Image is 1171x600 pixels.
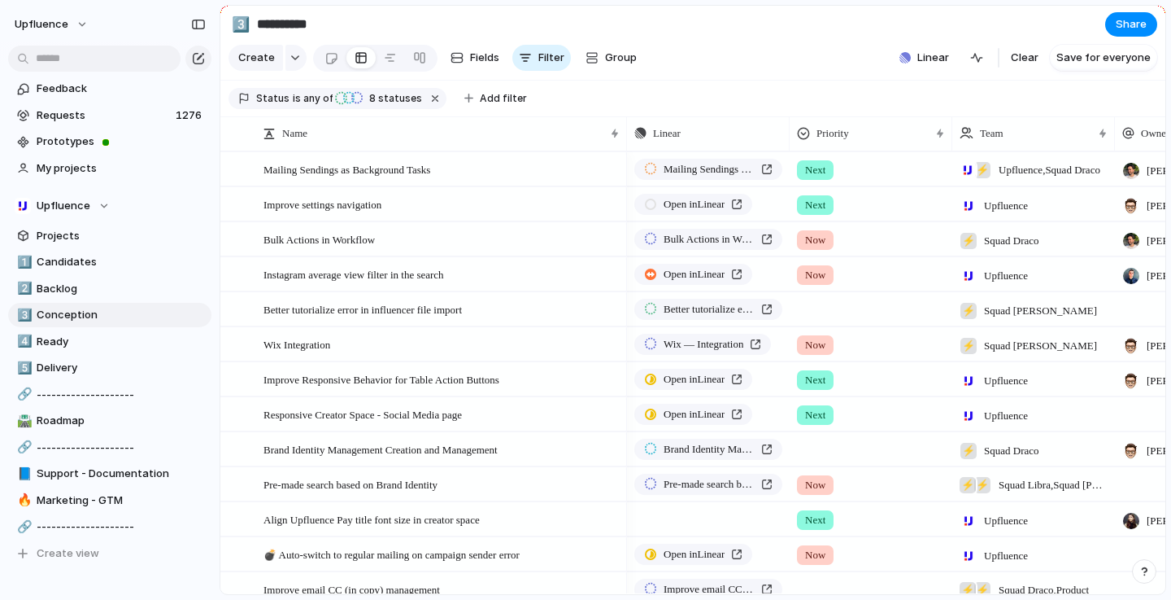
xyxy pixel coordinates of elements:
[974,477,990,493] div: ⚡
[634,334,771,355] a: Wix — Integration
[8,330,211,354] a: 4️⃣Ready
[37,334,206,350] span: Ready
[8,194,211,218] button: Upfluence
[816,125,849,142] span: Priority
[634,229,782,250] a: Bulk Actions in Workflow
[37,134,206,150] span: Prototypes
[984,198,1028,214] span: Upfluence
[444,45,506,71] button: Fields
[974,162,990,178] div: ⚡
[228,11,254,37] button: 3️⃣
[8,303,211,327] div: 3️⃣Conception
[470,50,499,66] span: Fields
[8,250,211,274] a: 1️⃣Candidates
[8,515,211,539] a: 🔗--------------------
[37,493,206,509] span: Marketing - GTM
[8,383,211,407] a: 🔗--------------------
[37,307,206,323] span: Conception
[999,162,1100,178] span: Upfluence , Squad Draco
[17,385,28,404] div: 🔗
[263,475,437,493] span: Pre-made search based on Brand Identity
[37,466,206,482] span: Support - Documentation
[8,77,211,101] a: Feedback
[664,336,743,353] span: Wix — Integration
[17,412,28,431] div: 🛣️
[15,16,68,33] span: Upfluence
[263,405,462,423] span: Responsive Creator Space - Social Media page
[37,107,171,124] span: Requests
[805,512,825,528] span: Next
[480,91,527,106] span: Add filter
[664,546,725,563] span: Open in Linear
[17,332,28,351] div: 4️⃣
[805,477,825,493] span: Now
[8,488,211,513] a: 🔥Marketing - GTM
[37,360,206,376] span: Delivery
[664,161,755,177] span: Mailing Sendings as Background Tasks
[263,510,480,528] span: Align Upfluence Pay title font size in creator space
[634,264,752,285] a: Open inLinear
[984,268,1028,284] span: Upfluence
[634,474,782,495] a: Pre-made search based on Brand Identity
[282,125,307,142] span: Name
[263,230,375,248] span: Bulk Actions in Workflow
[634,369,752,390] a: Open inLinear
[364,92,378,104] span: 8
[37,198,90,214] span: Upfluence
[17,359,28,378] div: 5️⃣
[984,303,1097,319] span: Squad [PERSON_NAME]
[805,232,825,248] span: Now
[37,228,206,244] span: Projects
[263,580,440,598] span: Improve email CC (in copy) management
[917,50,949,66] span: Linear
[37,545,99,562] span: Create view
[664,266,725,282] span: Open in Linear
[263,545,520,563] span: 💣 Auto-switch to regular mailing on campaign sender error
[984,233,1039,249] span: Squad Draco
[960,303,977,319] div: ⚡
[960,443,977,459] div: ⚡
[664,476,755,493] span: Pre-made search based on Brand Identity
[8,409,211,433] a: 🛣️Roadmap
[634,194,752,215] a: Open inLinear
[512,45,571,71] button: Filter
[7,11,97,37] button: Upfluence
[805,162,825,178] span: Next
[37,519,206,535] span: --------------------
[15,281,31,297] button: 2️⃣
[15,307,31,323] button: 3️⃣
[15,360,31,376] button: 5️⃣
[263,440,498,458] span: Brand Identity Management Creation and Management
[980,125,1003,142] span: Team
[664,371,725,388] span: Open in Linear
[37,413,206,429] span: Roadmap
[8,436,211,460] a: 🔗--------------------
[256,91,289,106] span: Status
[37,440,206,456] span: --------------------
[664,441,755,458] span: Brand Identity Management Creation and Management
[334,90,425,107] button: 8 statuses
[263,300,462,318] span: Better tutorialize error in influencer file import
[960,477,976,493] div: ⚡
[664,406,725,423] span: Open in Linear
[8,129,211,154] a: Prototypes
[634,439,782,460] a: Brand Identity Management Creation and Management
[893,46,956,70] button: Linear
[984,338,1097,354] span: Squad [PERSON_NAME]
[263,160,430,178] span: Mailing Sendings as Background Tasks
[1141,125,1169,142] span: Owner
[805,372,825,388] span: Next
[232,13,250,35] div: 3️⃣
[999,477,1108,493] span: Squad Libra , Squad [PERSON_NAME]
[176,107,205,124] span: 1276
[15,440,31,456] button: 🔗
[8,462,211,486] a: 📘Support - Documentation
[1050,45,1157,71] button: Save for everyone
[805,267,825,283] span: Now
